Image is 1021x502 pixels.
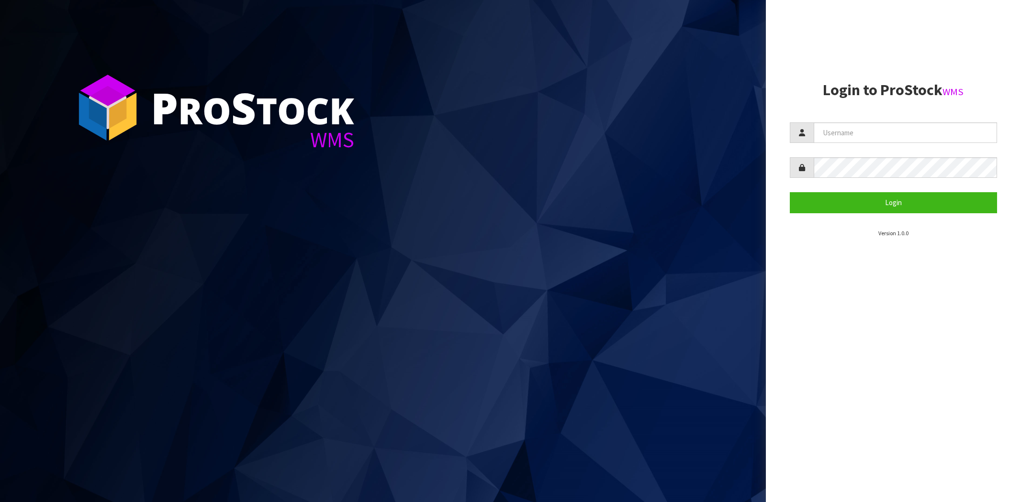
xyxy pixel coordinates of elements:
input: Username [814,122,997,143]
small: Version 1.0.0 [878,229,909,237]
div: WMS [151,129,354,151]
img: ProStock Cube [72,72,144,143]
h2: Login to ProStock [790,82,997,98]
small: WMS [942,86,964,98]
div: ro tock [151,86,354,129]
span: S [231,78,256,137]
button: Login [790,192,997,213]
span: P [151,78,178,137]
